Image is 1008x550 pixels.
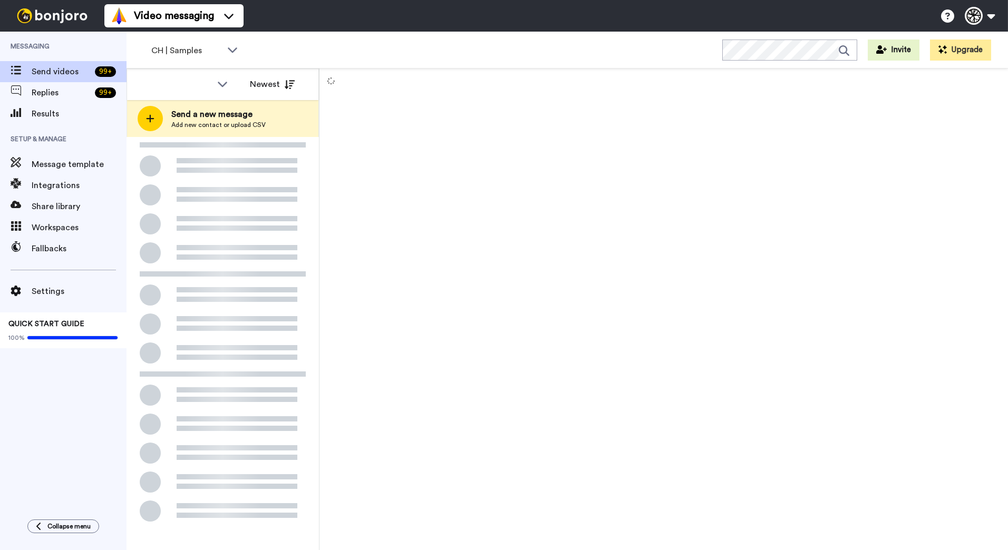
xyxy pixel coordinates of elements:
[32,242,127,255] span: Fallbacks
[930,40,991,61] button: Upgrade
[868,40,919,61] button: Invite
[13,8,92,23] img: bj-logo-header-white.svg
[32,65,91,78] span: Send videos
[95,66,116,77] div: 99 +
[171,108,266,121] span: Send a new message
[95,87,116,98] div: 99 +
[242,74,303,95] button: Newest
[171,121,266,129] span: Add new contact or upload CSV
[32,200,127,213] span: Share library
[27,519,99,533] button: Collapse menu
[111,7,128,24] img: vm-color.svg
[32,107,127,120] span: Results
[8,320,84,328] span: QUICK START GUIDE
[32,179,127,192] span: Integrations
[134,8,214,23] span: Video messaging
[8,333,25,342] span: 100%
[32,158,127,171] span: Message template
[32,221,127,234] span: Workspaces
[32,86,91,99] span: Replies
[151,44,222,57] span: CH | Samples
[32,285,127,298] span: Settings
[47,522,91,531] span: Collapse menu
